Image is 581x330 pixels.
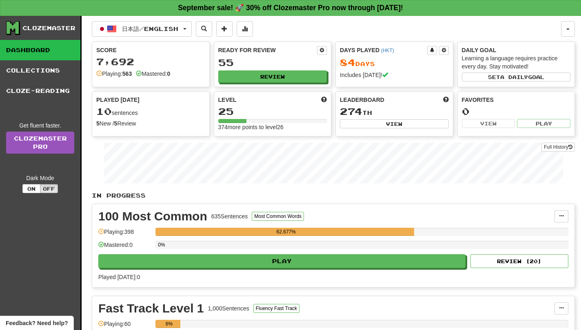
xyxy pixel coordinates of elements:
[98,254,466,268] button: Play
[218,106,327,117] div: 25
[462,96,571,104] div: Favorites
[96,70,132,78] div: Playing:
[96,96,140,104] span: Played [DATE]
[517,119,570,128] button: Play
[96,119,205,128] div: New / Review
[218,123,327,131] div: 374 more points to level 26
[96,57,205,67] div: 7,692
[158,228,414,236] div: 62.677%
[218,46,317,54] div: Ready for Review
[218,96,237,104] span: Level
[340,71,449,79] div: Includes [DATE]!
[218,70,327,83] button: Review
[114,120,118,127] strong: 5
[462,119,515,128] button: View
[340,96,384,104] span: Leaderboard
[6,121,74,130] div: Get fluent faster.
[98,228,151,241] div: Playing: 398
[216,21,233,37] button: Add sentence to collection
[340,106,362,117] span: 274
[381,48,394,53] a: (HKT)
[208,304,249,312] div: 1,000 Sentences
[462,73,571,81] button: Seta dailygoal
[122,25,178,32] span: 日本語 / English
[96,120,100,127] strong: 5
[218,57,327,68] div: 55
[340,57,355,68] span: 84
[98,210,207,222] div: 100 Most Common
[6,174,74,182] div: Dark Mode
[122,70,132,77] strong: 563
[470,254,568,268] button: Review (20)
[167,70,170,77] strong: 0
[211,212,248,220] div: 635 Sentences
[92,191,575,200] p: In Progress
[92,21,192,37] button: 日本語/English
[253,304,299,313] button: Fluency Fast Track
[136,70,170,78] div: Mastered:
[96,106,112,117] span: 10
[340,57,449,68] div: Day s
[340,46,427,54] div: Days Played
[462,106,571,117] div: 0
[541,143,575,152] button: Full History
[98,241,151,254] div: Mastered: 0
[178,4,403,12] strong: September sale! 🚀 30% off Clozemaster Pro now through [DATE]!
[6,132,74,154] a: ClozemasterPro
[158,320,180,328] div: 6%
[96,46,205,54] div: Score
[443,96,449,104] span: This week in points, UTC
[98,274,140,280] span: Played [DATE]: 0
[196,21,212,37] button: Search sentences
[340,106,449,117] div: th
[96,106,205,117] div: sentences
[340,119,449,128] button: View
[22,24,75,32] div: Clozemaster
[462,54,571,70] div: Learning a language requires practice every day. Stay motivated!
[252,212,304,221] button: Most Common Words
[321,96,327,104] span: Score more points to level up
[98,302,204,315] div: Fast Track Level 1
[6,319,68,327] span: Open feedback widget
[40,184,58,193] button: Off
[22,184,40,193] button: On
[237,21,253,37] button: More stats
[462,46,571,54] div: Daily Goal
[500,74,528,80] span: a daily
